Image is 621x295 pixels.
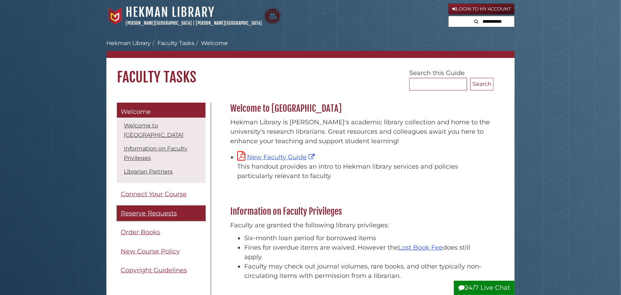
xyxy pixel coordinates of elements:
[244,262,490,281] li: Faculty may check out journal volumes, rare books, and other typically non-circulating items with...
[106,40,151,46] a: Hekman Library
[454,281,515,295] button: 24/7 Live Chat
[117,186,205,202] a: Connect Your Course
[117,263,205,278] a: Copyright Guidelines
[117,224,205,240] a: Order Books
[121,228,160,236] span: Order Books
[194,39,228,47] li: Welcome
[117,206,205,221] a: Reserve Requests
[230,118,490,146] p: Hekman Library is [PERSON_NAME]'s academic library collection and home to the university's resear...
[121,209,177,217] span: Reserve Requests
[264,7,281,25] img: Calvin Theological Seminary
[227,206,494,217] h2: Information on Faculty Privileges
[106,58,515,86] h1: Faculty Tasks
[121,108,151,116] span: Welcome
[193,20,195,26] span: |
[472,16,481,25] button: Search
[124,122,184,138] a: Welcome to [GEOGRAPHIC_DATA]
[126,5,215,20] a: Hekman Library
[124,145,187,161] a: Information on Faculty Privileges
[237,153,316,161] a: New Faculty Guide
[244,243,490,262] li: Fines for overdue items are waived. However the does still apply.
[157,40,194,46] a: Faculty Tasks
[106,7,124,25] img: Calvin University
[230,221,490,230] p: Faculty are granted the following library privileges:
[106,39,515,58] nav: breadcrumb
[448,3,515,15] a: Login to My Account
[470,78,494,90] button: Search
[227,103,494,114] h2: Welcome to [GEOGRAPHIC_DATA]
[244,234,490,243] li: Six-month loan period for borrowed items
[121,190,187,198] span: Connect Your Course
[124,168,173,175] a: Librarian Partners
[474,19,479,24] i: Search
[117,103,205,118] a: Welcome
[121,266,187,274] span: Copyright Guidelines
[121,248,180,255] span: New Course Policy
[237,162,490,181] div: This handout provides an intro to Hekman library services and policies particularly relevant to f...
[117,103,205,282] div: Guide Pages
[117,244,205,259] a: New Course Policy
[126,20,192,26] a: [PERSON_NAME][GEOGRAPHIC_DATA]
[398,244,443,251] a: Lost Book Fee
[196,20,262,26] a: [PERSON_NAME][GEOGRAPHIC_DATA]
